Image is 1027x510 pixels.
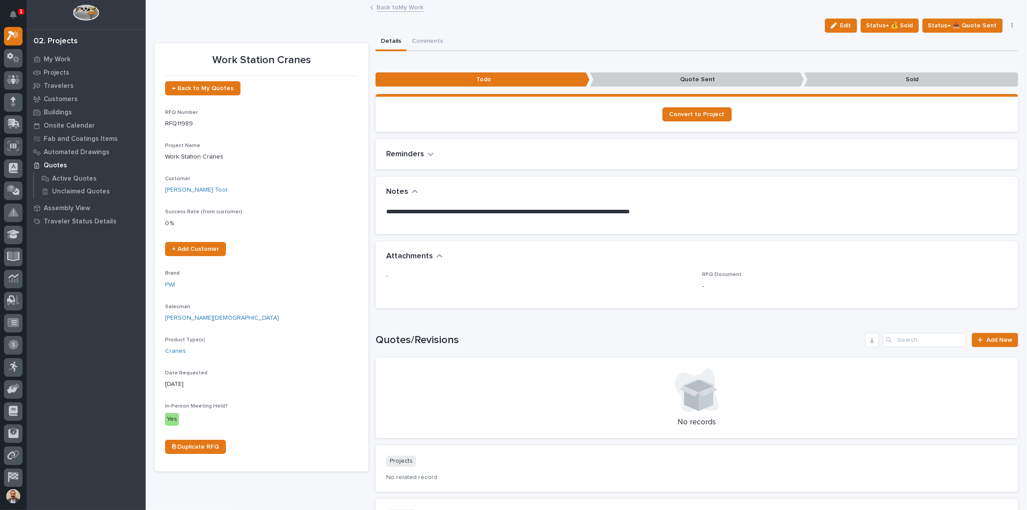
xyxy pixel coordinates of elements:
[702,272,741,277] span: RFQ Document
[44,82,74,90] p: Travelers
[377,2,424,12] a: Back toMy Work
[386,474,1008,481] p: No related record
[172,444,219,450] span: ⎘ Duplicate RFQ
[19,8,23,15] p: 1
[4,5,23,24] button: Notifications
[44,135,118,143] p: Fab and Coatings Items
[26,119,146,132] a: Onsite Calendar
[4,487,23,506] button: users-avatar
[972,333,1018,347] a: Add New
[883,333,967,347] input: Search
[165,242,226,256] a: + Add Customer
[386,187,408,197] h2: Notes
[165,152,358,162] p: Work Station Cranes
[44,56,71,64] p: My Work
[825,19,857,33] button: Edit
[165,337,205,343] span: Product Type(s)
[165,370,207,376] span: Date Requested
[165,176,190,181] span: Customer
[376,334,861,347] h1: Quotes/Revisions
[34,172,146,185] a: Active Quotes
[861,19,919,33] button: Status→ 💰 Sold
[26,53,146,66] a: My Work
[165,314,279,323] a: [PERSON_NAME][DEMOGRAPHIC_DATA]
[165,110,198,115] span: RFQ Number
[44,109,72,117] p: Buildings
[34,37,78,46] div: 02. Projects
[11,11,23,25] div: Notifications1
[26,145,146,159] a: Automated Drawings
[26,201,146,215] a: Assembly View
[165,185,227,195] a: [PERSON_NAME] Tool
[26,132,146,145] a: Fab and Coatings Items
[26,106,146,119] a: Buildings
[406,33,448,51] button: Comments
[34,185,146,197] a: Unclaimed Quotes
[922,19,1003,33] button: Status→ 📤 Quote Sent
[44,95,78,103] p: Customers
[386,150,424,159] h2: Reminders
[928,20,997,31] span: Status→ 📤 Quote Sent
[386,252,433,261] h2: Attachments
[52,175,97,183] p: Active Quotes
[172,85,233,91] span: ← Back to My Quotes
[44,148,109,156] p: Automated Drawings
[44,204,90,212] p: Assembly View
[165,219,358,228] p: 0 %
[44,69,69,77] p: Projects
[165,380,358,389] p: [DATE]
[670,111,725,117] span: Convert to Project
[165,413,179,426] div: Yes
[986,337,1012,343] span: Add New
[386,456,416,467] p: Projects
[44,122,95,130] p: Onsite Calendar
[165,404,228,409] span: In-Person Meeting Held?
[73,4,99,21] img: Workspace Logo
[376,33,406,51] button: Details
[165,143,200,148] span: Project Name
[44,218,117,226] p: Traveler Status Details
[662,107,732,121] a: Convert to Project
[386,252,443,261] button: Attachments
[866,20,913,31] span: Status→ 💰 Sold
[165,119,358,128] p: RFQ11989
[376,72,590,87] p: Todo
[165,209,242,215] span: Success Rate (from customer)
[386,187,418,197] button: Notes
[165,81,241,95] a: ← Back to My Quotes
[386,272,692,281] p: -
[26,159,146,172] a: Quotes
[26,66,146,79] a: Projects
[386,418,1008,427] p: No records
[386,150,434,159] button: Reminders
[165,280,175,290] a: PWI
[165,54,358,67] p: Work Station Cranes
[165,271,180,276] span: Brand
[52,188,110,196] p: Unclaimed Quotes
[702,282,1008,291] p: -
[165,304,190,310] span: Salesman
[165,440,226,454] a: ⎘ Duplicate RFQ
[840,22,851,30] span: Edit
[44,162,67,170] p: Quotes
[26,79,146,92] a: Travelers
[172,246,219,252] span: + Add Customer
[26,92,146,106] a: Customers
[804,72,1018,87] p: Sold
[165,347,186,356] a: Cranes
[26,215,146,228] a: Traveler Status Details
[590,72,804,87] p: Quote Sent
